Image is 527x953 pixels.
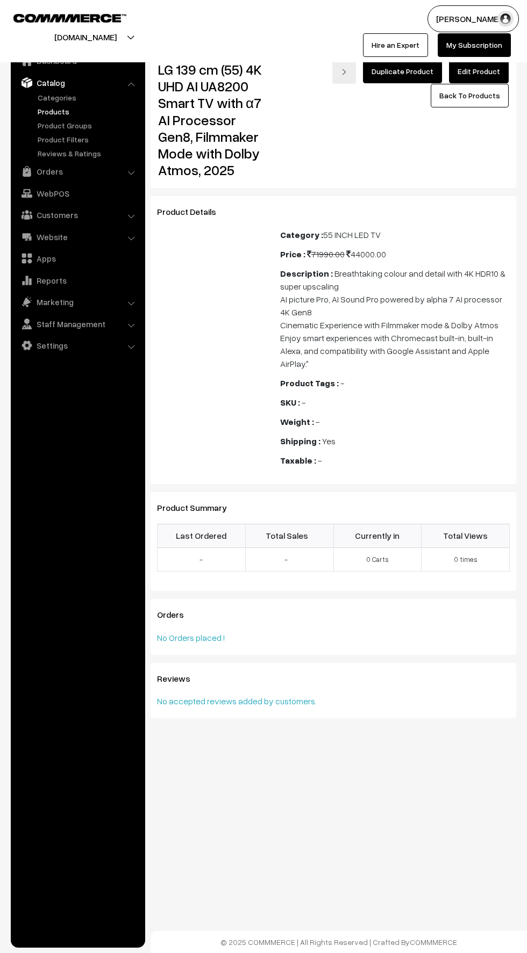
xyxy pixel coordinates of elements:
[280,378,339,388] b: Product Tags :
[13,11,108,24] a: COMMMERCE
[13,205,141,225] a: Customers
[497,11,514,27] img: user
[157,673,203,684] span: Reviews
[35,92,141,103] a: Categories
[158,524,246,547] th: Last Ordered
[158,547,246,572] td: -
[157,206,229,217] span: Product Details
[13,336,141,355] a: Settings
[280,268,333,279] b: Description :
[302,397,305,408] span: -
[245,524,333,547] th: Total Sales
[280,319,510,331] div: Cinematic Experience with Filmmaker mode & Dolby Atmos
[280,268,510,370] span: Breathtaking colour and detail with 4K HDR10 & super upscaling
[280,331,510,370] div: Enjoy smart experiences with Chromecast built-in, built-in Alexa, and compatibility with Google A...
[363,33,428,57] a: Hire an Expert
[158,61,264,178] h2: LG 139 cm (55) 4K UHD AI UA8200 Smart TV with α7 AI Processor Gen8, Filmmaker Mode with Dolby Atm...
[13,249,141,268] a: Apps
[422,547,510,572] td: 0 times
[13,184,141,203] a: WebPOS
[280,249,305,259] b: Price :
[316,416,319,427] span: -
[35,134,141,145] a: Product Filters
[35,148,141,159] a: Reviews & Ratings
[280,229,323,240] b: Category :
[13,292,141,312] a: Marketing
[280,228,510,241] div: 55 INCH LED TV
[410,937,457,947] a: COMMMERCE
[280,416,314,427] b: Weight :
[438,33,511,57] a: My Subscription
[13,314,141,334] a: Staff Management
[13,271,141,290] a: Reports
[35,120,141,131] a: Product Groups
[449,60,509,83] a: Edit Product
[333,524,422,547] th: Currently in
[157,609,197,620] span: Orders
[35,106,141,117] a: Products
[280,397,300,408] b: SKU :
[280,436,321,446] b: Shipping :
[157,695,510,707] div: No accepted reviews added by customers.
[333,547,422,572] td: 0 Carts
[17,24,154,50] button: [DOMAIN_NAME]
[340,378,344,388] span: -
[13,227,141,247] a: Website
[245,547,333,572] td: -
[307,249,345,259] span: 71990.00
[363,60,442,83] a: Duplicate Product
[428,5,519,32] button: [PERSON_NAME]
[13,73,141,92] a: Catalog
[431,84,509,107] a: Back To Products
[280,293,510,319] div: AI picture Pro, AI Sound Pro powered by alpha 7 AI processor 4K Gen8
[157,502,240,513] span: Product Summary
[322,436,336,446] span: Yes
[280,248,510,261] div: 44000.00
[13,14,126,22] img: COMMMERCE
[157,631,510,644] div: No Orders placed !
[318,455,322,466] span: -
[280,455,316,466] b: Taxable :
[13,162,141,181] a: Orders
[341,69,347,75] img: right-arrow.png
[151,931,527,953] footer: © 2025 COMMMERCE | All Rights Reserved | Crafted By
[422,524,510,547] th: Total Views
